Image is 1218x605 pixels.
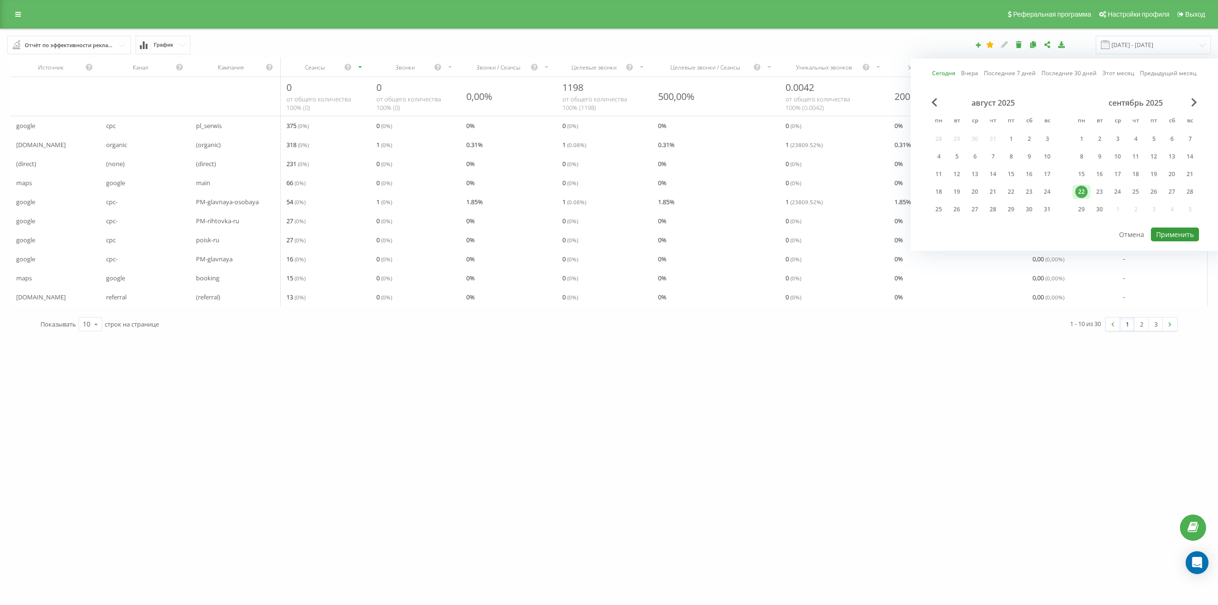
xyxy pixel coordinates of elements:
[1108,10,1169,18] span: Настройки профиля
[1022,114,1036,129] abbr: суббота
[894,177,903,188] span: 0 %
[562,177,578,188] span: 0
[1038,149,1056,164] div: вс 10 авг. 2025 г.
[1186,551,1208,574] div: Open Intercom Messenger
[966,167,984,181] div: ср 13 авг. 2025 г.
[1075,186,1088,198] div: 22
[466,63,530,71] div: Звонки / Сеансы
[1181,149,1199,164] div: вс 14 сент. 2025 г.
[1163,132,1181,146] div: сб 6 сент. 2025 г.
[196,234,219,246] span: poisk-ru
[658,215,667,227] span: 0 %
[562,139,586,150] span: 1
[1023,150,1035,163] div: 9
[1023,203,1035,216] div: 30
[106,158,125,169] span: (none)
[969,186,981,198] div: 20
[376,63,434,71] div: Звонки
[933,186,945,198] div: 18
[376,215,392,227] span: 0
[567,198,586,206] span: ( 0.08 %)
[286,177,305,188] span: 66
[562,234,578,246] span: 0
[1005,203,1017,216] div: 29
[930,149,948,164] div: пн 4 авг. 2025 г.
[786,120,801,131] span: 0
[966,149,984,164] div: ср 6 авг. 2025 г.
[196,120,222,131] span: pl_serwis
[786,196,823,208] span: 1
[376,95,441,112] span: от общего количества 100% ( 0 )
[1002,185,1020,199] div: пт 22 авг. 2025 г.
[961,69,978,78] a: Вчера
[969,168,981,180] div: 13
[790,141,823,149] span: ( 23809.52 %)
[1001,41,1009,48] i: Редактировать отчет
[16,177,32,188] span: maps
[1145,185,1163,199] div: пт 26 сент. 2025 г.
[1151,228,1199,241] button: Применить
[381,141,392,149] span: ( 0 %)
[1109,132,1127,146] div: ср 3 сент. 2025 г.
[466,215,475,227] span: 0 %
[1134,317,1149,331] a: 2
[894,196,911,208] span: 1.85 %
[381,179,392,187] span: ( 0 %)
[381,255,392,263] span: ( 0 %)
[930,185,948,199] div: пн 18 авг. 2025 г.
[658,158,667,169] span: 0 %
[987,168,999,180] div: 14
[1038,132,1056,146] div: вс 3 авг. 2025 г.
[196,158,216,169] span: (direct)
[932,69,955,78] a: Сегодня
[106,120,116,131] span: cpc
[381,236,392,244] span: ( 0 %)
[1127,132,1145,146] div: чт 4 сент. 2025 г.
[1005,133,1017,145] div: 1
[1110,114,1125,129] abbr: среда
[786,177,801,188] span: 0
[658,177,667,188] span: 0 %
[562,158,578,169] span: 0
[1090,149,1109,164] div: вт 9 сент. 2025 г.
[562,95,627,112] span: от общего количества 100% ( 1198 )
[106,63,175,71] div: Канал
[106,234,116,246] span: cpc
[786,158,801,169] span: 0
[562,253,578,265] span: 0
[295,236,305,244] span: ( 0 %)
[930,167,948,181] div: пн 11 авг. 2025 г.
[298,160,309,168] span: ( 0 %)
[381,160,392,168] span: ( 0 %)
[1163,149,1181,164] div: сб 13 сент. 2025 г.
[562,81,583,94] span: 1198
[933,203,945,216] div: 25
[196,196,259,208] span: PM-glavnaya-osobaya
[658,139,675,150] span: 0.31 %
[1184,133,1196,145] div: 7
[154,42,173,48] span: График
[1130,186,1142,198] div: 25
[975,42,982,48] i: Создать отчет
[106,177,125,188] span: google
[1090,167,1109,181] div: вт 16 сент. 2025 г.
[106,253,118,265] span: cpc-
[969,203,981,216] div: 27
[1130,133,1142,145] div: 4
[786,253,801,265] span: 0
[295,179,305,187] span: ( 0 %)
[894,139,911,150] span: 0.31 %
[1148,168,1160,180] div: 19
[1111,168,1124,180] div: 17
[786,95,850,112] span: от общего количества 100% ( 0.0042 )
[1165,114,1179,129] abbr: суббота
[1020,132,1038,146] div: сб 2 авг. 2025 г.
[894,90,931,103] div: 200,00%
[286,120,309,131] span: 375
[286,196,305,208] span: 54
[567,217,578,225] span: ( 0 %)
[1147,114,1161,129] abbr: пятница
[16,158,36,169] span: (direct)
[1072,185,1090,199] div: пн 22 сент. 2025 г.
[1166,133,1178,145] div: 6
